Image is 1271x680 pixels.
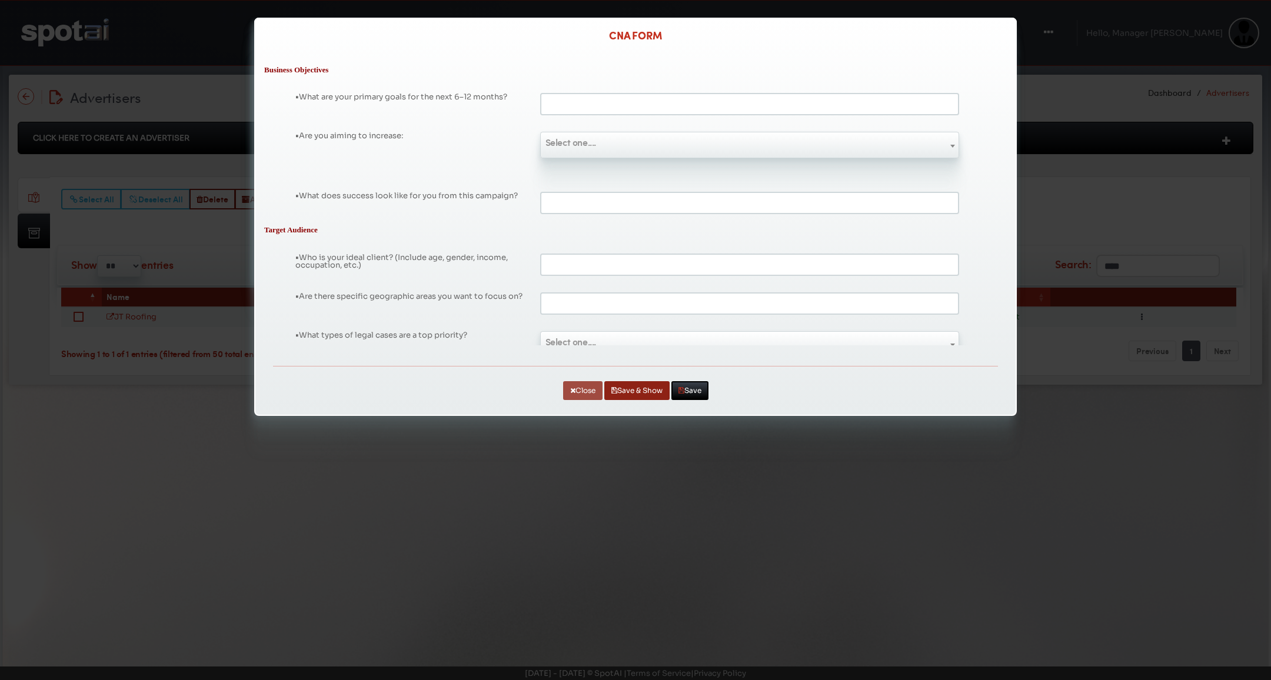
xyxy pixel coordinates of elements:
[291,331,535,339] div: What types of legal cases are a top priority?
[295,92,299,102] span: •
[545,135,596,149] span: Select one....
[291,192,535,199] div: What does success look like for you from this campaign?
[545,335,596,348] span: Select one....
[671,381,708,400] button: Save
[291,292,535,300] div: Are there specific geographic areas you want to focus on?
[604,381,670,400] button: Save & Show
[264,249,1007,394] h3: Current Marketing & Advertising
[563,381,603,400] button: Close
[295,191,299,201] span: •
[291,93,535,101] div: What are your primary goals for the next 6–12 months?
[295,131,299,141] span: •
[295,252,299,262] span: •
[291,254,535,269] div: Who is your ideal client? (Include age, gender, income, occupation, etc.)
[264,88,1007,234] h3: Target Audience
[295,330,299,340] span: •
[609,32,661,42] b: CNA FORM
[295,291,299,301] span: •
[291,132,535,139] div: Are you aiming to increase:
[264,66,1007,74] h3: Business Objectives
